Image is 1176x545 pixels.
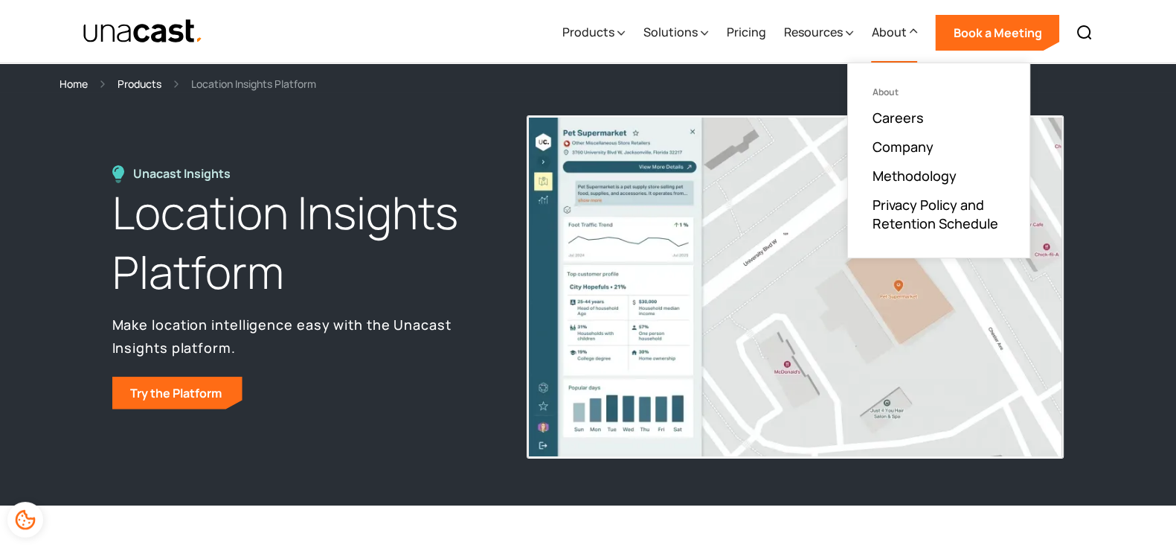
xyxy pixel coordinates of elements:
[7,502,43,538] div: Cookie Preferences
[83,19,204,45] a: home
[871,2,917,63] div: About
[118,75,161,92] a: Products
[935,15,1059,51] a: Book a Meeting
[191,75,316,92] div: Location Insights Platform
[872,167,956,185] a: Methodology
[643,2,708,63] div: Solutions
[783,2,853,63] div: Resources
[847,63,1030,258] nav: About
[60,75,88,92] a: Home
[643,23,697,41] div: Solutions
[872,87,1006,98] div: About
[1076,24,1093,42] img: Search icon
[872,109,923,127] a: Careers
[83,19,204,45] img: Unacast text logo
[112,183,493,302] h1: Location Insights Platform
[871,23,906,41] div: About
[562,23,614,41] div: Products
[872,138,933,156] a: Company
[726,2,765,63] a: Pricing
[112,377,242,409] a: Try the Platform
[562,2,625,63] div: Products
[133,165,238,182] div: Unacast Insights
[112,313,493,358] p: Make location intelligence easy with the Unacast Insights platform.
[783,23,842,41] div: Resources
[112,165,124,183] img: Location Insights Platform icon
[872,196,1006,233] a: Privacy Policy and Retention Schedule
